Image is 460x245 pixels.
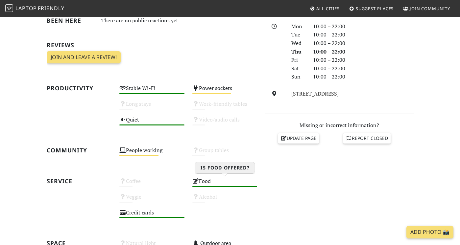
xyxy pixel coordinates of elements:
a: Add Photo 📸 [406,226,453,238]
a: Update page [278,133,319,143]
span: Friendly [38,5,64,12]
div: Work-friendly tables [188,99,261,115]
div: Veggie [115,192,188,208]
div: Fri [287,56,309,64]
div: Sat [287,64,309,73]
div: There are no public reactions yet. [101,16,257,25]
div: Power sockets [188,83,261,99]
div: 10:00 – 22:00 [309,64,418,73]
h2: Community [47,147,112,154]
h3: Is food offered? [195,162,255,173]
a: Suggest Places [347,3,397,14]
div: Coffee [115,176,188,192]
div: Quiet [115,115,188,131]
h2: Been here [47,17,93,24]
div: Video/audio calls [188,115,261,131]
div: Credit cards [115,208,188,224]
p: Missing or incorrect information? [265,121,414,130]
h2: Reviews [47,42,257,49]
div: Long stays [115,99,188,115]
a: Report closed [343,133,391,143]
span: Join Community [410,6,450,11]
a: All Cities [307,3,342,14]
div: Group tables [188,145,261,161]
a: [STREET_ADDRESS] [291,90,339,97]
div: Stable Wi-Fi [115,83,188,99]
div: 10:00 – 22:00 [309,73,418,81]
h2: Productivity [47,85,112,92]
div: Alcohol [188,192,261,208]
div: 10:00 – 22:00 [309,48,418,56]
span: All Cities [316,6,340,11]
div: 10:00 – 22:00 [309,31,418,39]
a: Join and leave a review! [47,51,121,64]
div: 10:00 – 22:00 [309,56,418,64]
div: Mon [287,22,309,31]
span: Suggest Places [356,6,394,11]
div: Thu [287,48,309,56]
a: Join Community [400,3,453,14]
span: Laptop [15,5,37,12]
div: Sun [287,73,309,81]
div: Food [188,176,261,192]
div: Tue [287,31,309,39]
div: 10:00 – 22:00 [309,22,418,31]
div: 10:00 – 22:00 [309,39,418,48]
div: People working [115,145,188,161]
div: Wed [287,39,309,48]
h2: Service [47,178,112,185]
img: LaptopFriendly [5,4,13,12]
a: LaptopFriendly LaptopFriendly [5,3,64,14]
